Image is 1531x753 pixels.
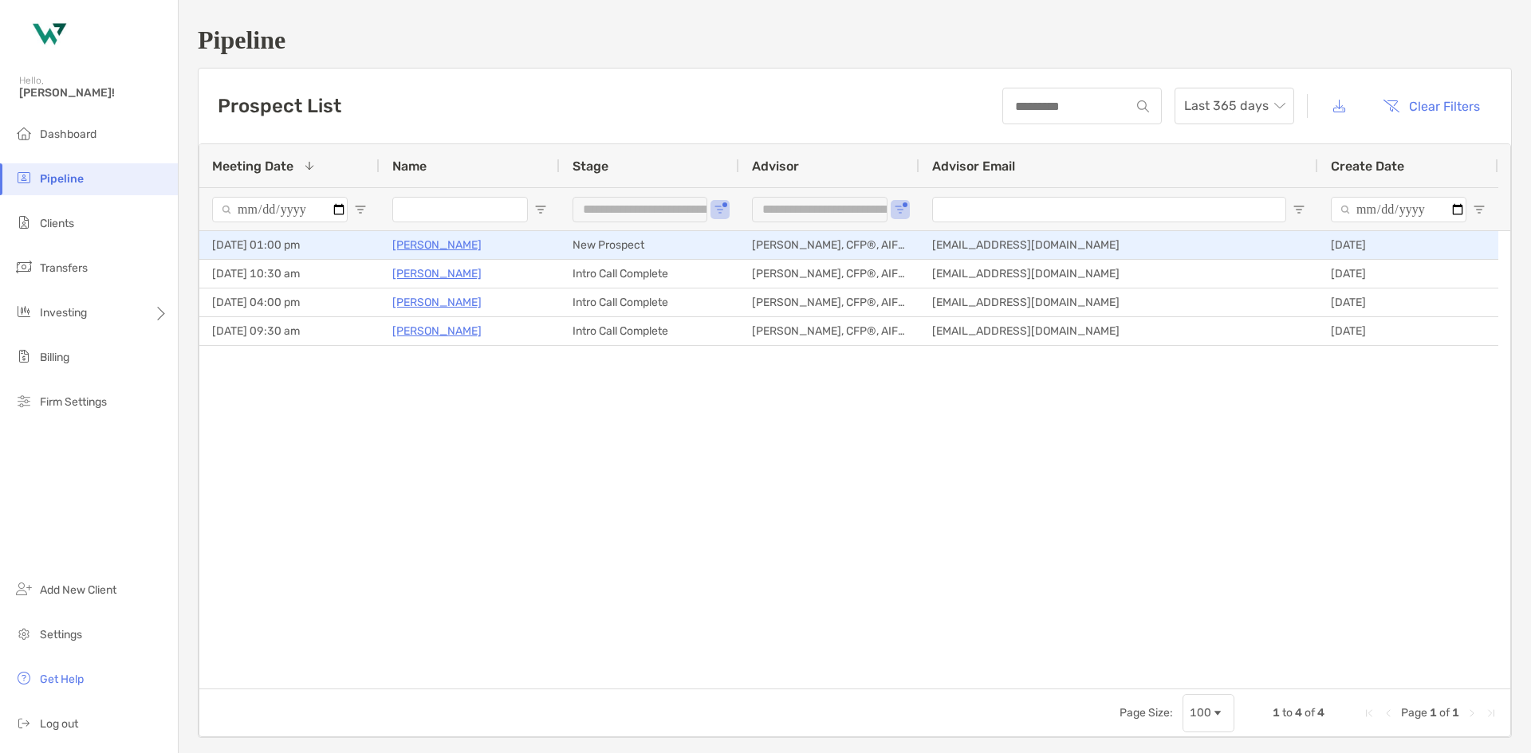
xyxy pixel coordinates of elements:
[40,172,84,186] span: Pipeline
[1293,203,1305,216] button: Open Filter Menu
[1305,706,1315,720] span: of
[1318,288,1498,316] div: [DATE]
[40,127,96,141] span: Dashboard
[14,391,33,410] img: firm-settings icon
[40,306,87,320] span: Investing
[1120,706,1173,720] div: Page Size:
[919,231,1318,259] div: [EMAIL_ADDRESS][DOMAIN_NAME]
[212,197,348,222] input: Meeting Date Filter Input
[14,213,33,232] img: clients icon
[1473,203,1486,216] button: Open Filter Menu
[392,235,482,255] a: [PERSON_NAME]
[919,288,1318,316] div: [EMAIL_ADDRESS][DOMAIN_NAME]
[392,197,528,222] input: Name Filter Input
[19,86,168,100] span: [PERSON_NAME]!
[1183,694,1234,732] div: Page Size
[40,673,84,686] span: Get Help
[560,317,739,345] div: Intro Call Complete
[714,203,726,216] button: Open Filter Menu
[1466,707,1478,720] div: Next Page
[1295,706,1302,720] span: 4
[560,260,739,288] div: Intro Call Complete
[14,124,33,143] img: dashboard icon
[198,25,1512,55] h1: Pipeline
[573,159,608,174] span: Stage
[739,231,919,259] div: [PERSON_NAME], CFP®, AIF®, CRPC
[392,159,427,174] span: Name
[199,231,380,259] div: [DATE] 01:00 pm
[19,6,77,64] img: Zoe Logo
[14,257,33,276] img: transfers icon
[1318,231,1498,259] div: [DATE]
[1439,706,1450,720] span: of
[1184,88,1285,124] span: Last 365 days
[199,288,380,316] div: [DATE] 04:00 pm
[392,264,482,284] a: [PERSON_NAME]
[392,321,482,341] a: [PERSON_NAME]
[199,317,380,345] div: [DATE] 09:30 am
[199,260,380,288] div: [DATE] 10:30 am
[14,302,33,321] img: investing icon
[1317,706,1324,720] span: 4
[560,231,739,259] div: New Prospect
[919,317,1318,345] div: [EMAIL_ADDRESS][DOMAIN_NAME]
[14,669,33,688] img: get-help icon
[919,260,1318,288] div: [EMAIL_ADDRESS][DOMAIN_NAME]
[1282,706,1293,720] span: to
[1190,706,1211,720] div: 100
[739,317,919,345] div: [PERSON_NAME], CFP®, AIF®, CRPC
[1363,707,1376,720] div: First Page
[14,713,33,732] img: logout icon
[40,628,82,641] span: Settings
[218,95,341,117] h3: Prospect List
[560,288,739,316] div: Intro Call Complete
[1401,706,1427,720] span: Page
[752,159,799,174] span: Advisor
[14,168,33,187] img: pipeline icon
[1371,88,1492,124] button: Clear Filters
[1452,706,1459,720] span: 1
[40,217,74,230] span: Clients
[1331,159,1404,174] span: Create Date
[894,203,907,216] button: Open Filter Menu
[1137,100,1149,112] img: input icon
[392,292,482,312] a: [PERSON_NAME]
[14,624,33,643] img: settings icon
[739,260,919,288] div: [PERSON_NAME], CFP®, AIF®, CRPC
[40,717,78,731] span: Log out
[40,261,88,275] span: Transfers
[212,159,293,174] span: Meeting Date
[40,583,116,597] span: Add New Client
[1331,197,1466,222] input: Create Date Filter Input
[534,203,547,216] button: Open Filter Menu
[1318,260,1498,288] div: [DATE]
[932,159,1015,174] span: Advisor Email
[1273,706,1280,720] span: 1
[14,579,33,598] img: add_new_client icon
[40,351,69,364] span: Billing
[354,203,367,216] button: Open Filter Menu
[14,347,33,366] img: billing icon
[1430,706,1437,720] span: 1
[739,288,919,316] div: [PERSON_NAME], CFP®, AIF®, CRPC
[932,197,1286,222] input: Advisor Email Filter Input
[1485,707,1498,720] div: Last Page
[1318,317,1498,345] div: [DATE]
[40,395,107,409] span: Firm Settings
[1382,707,1395,720] div: Previous Page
